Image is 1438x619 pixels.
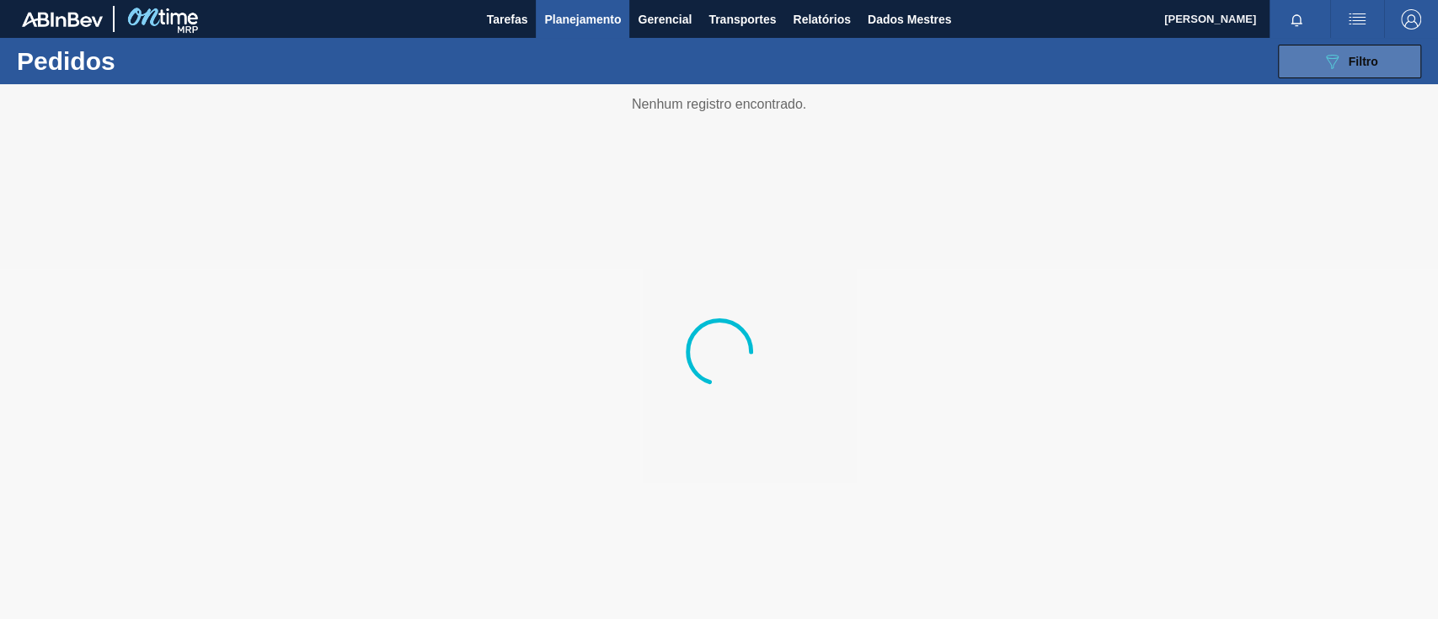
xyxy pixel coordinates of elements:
button: Notificações [1270,8,1323,31]
font: Filtro [1349,55,1378,68]
font: Planejamento [544,13,621,26]
font: Gerencial [638,13,692,26]
img: ações do usuário [1347,9,1367,29]
font: Relatórios [793,13,850,26]
font: [PERSON_NAME] [1164,13,1256,25]
font: Tarefas [487,13,528,26]
img: TNhmsLtSVTkK8tSr43FrP2fwEKptu5GPRR3wAAAABJRU5ErkJggg== [22,12,103,27]
img: Sair [1401,9,1421,29]
font: Pedidos [17,47,115,75]
font: Dados Mestres [868,13,952,26]
font: Transportes [708,13,776,26]
button: Filtro [1278,45,1421,78]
